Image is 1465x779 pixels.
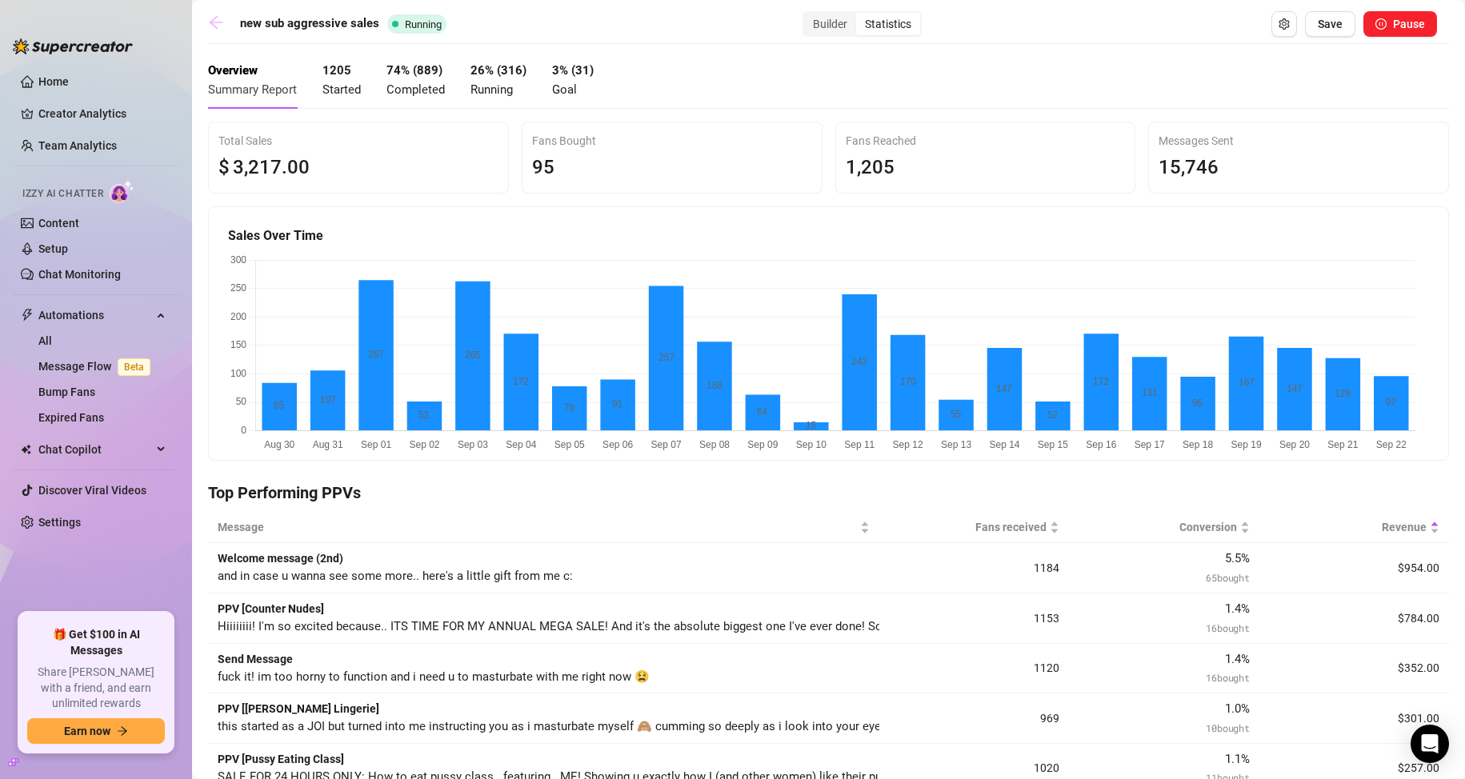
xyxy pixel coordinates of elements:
[1206,621,1249,634] span: 16 bought
[27,627,165,658] span: 🎁 Get $100 in AI Messages
[13,38,133,54] img: logo-BBDzfeDw.svg
[1069,512,1259,543] th: Conversion
[38,217,79,230] a: Content
[1225,601,1250,616] span: 1.4 %
[228,226,1429,246] h5: Sales Over Time
[38,268,121,281] a: Chat Monitoring
[1225,652,1250,666] span: 1.4 %
[218,653,293,665] strong: Send Message
[889,518,1047,536] span: Fans received
[118,358,150,376] span: Beta
[1225,701,1250,716] span: 1.0 %
[8,757,19,768] span: build
[1206,721,1249,734] span: 10 bought
[1411,725,1449,763] div: Open Intercom Messenger
[27,718,165,744] button: Earn nowarrow-right
[1079,518,1236,536] span: Conversion
[470,82,513,97] span: Running
[1305,11,1355,37] button: Save Flow
[208,512,879,543] th: Message
[1259,593,1449,644] td: $784.00
[218,719,1250,733] span: this started as a JOI but turned into me instructing you as i masturbate myself 🙈 cumming so deep...
[218,569,573,583] span: and in case u wanna see some more.. here's a little gift from me c:
[22,186,103,202] span: Izzy AI Chatter
[218,669,650,684] span: fuck it! im too horny to function and i need u to masturbate with me right now 😫
[218,753,344,765] strong: PPV [Pussy Eating Class]
[879,593,1069,644] td: 1153
[552,82,577,97] span: Goal
[1225,752,1250,766] span: 1.1 %
[322,63,351,78] strong: 1205
[846,156,895,178] span: 1,205
[38,75,69,88] a: Home
[386,63,442,78] strong: 74 % ( 889 )
[1259,512,1449,543] th: Revenue
[552,63,594,78] strong: 3% (31)
[1159,156,1219,178] span: 15,746
[1206,671,1249,684] span: 16 bought
[218,153,230,183] span: $
[803,11,922,37] div: segmented control
[846,132,1126,150] div: Fans Reached
[879,644,1069,694] td: 1120
[1318,18,1343,30] span: Save
[117,725,128,737] span: arrow-right
[218,702,379,715] strong: PPV [[PERSON_NAME] Lingerie]
[208,14,224,30] span: arrow-left
[879,512,1069,543] th: Fans received
[879,693,1069,744] td: 969
[1363,11,1437,37] button: Pause
[38,139,117,152] a: Team Analytics
[322,82,361,97] span: Started
[1279,18,1290,30] span: setting
[38,242,68,255] a: Setup
[208,481,1449,504] h4: Top Performing PPVs
[282,156,310,178] span: .00
[38,484,146,497] a: Discover Viral Videos
[1269,518,1427,536] span: Revenue
[804,13,856,35] div: Builder
[240,16,379,30] strong: new sub aggressive sales
[208,14,232,34] a: arrow-left
[21,444,31,455] img: Chat Copilot
[386,82,445,97] span: Completed
[38,334,52,347] a: All
[1259,543,1449,593] td: $954.00
[38,302,152,328] span: Automations
[38,437,152,462] span: Chat Copilot
[1271,11,1297,37] button: Open Exit Rules
[879,543,1069,593] td: 1184
[1225,551,1250,565] span: 5.5 %
[110,180,134,203] img: AI Chatter
[1206,571,1249,584] span: 65 bought
[208,82,297,97] span: Summary Report
[38,516,81,529] a: Settings
[1393,18,1425,30] span: Pause
[38,360,157,373] a: Message FlowBeta
[856,13,920,35] div: Statistics
[64,725,110,737] span: Earn now
[532,156,554,178] span: 95
[218,552,343,565] strong: Welcome message (2nd)
[1159,132,1439,150] div: Messages Sent
[27,665,165,712] span: Share [PERSON_NAME] with a friend, and earn unlimited rewards
[218,132,498,150] div: Total Sales
[21,309,34,322] span: thunderbolt
[208,63,258,78] strong: Overview
[405,18,442,30] span: Running
[1259,644,1449,694] td: $352.00
[233,156,282,178] span: 3,217
[218,602,324,615] strong: PPV [Counter Nudes]
[470,63,526,78] strong: 26 % ( 316 )
[532,132,812,150] div: Fans Bought
[38,411,104,424] a: Expired Fans
[38,386,95,398] a: Bump Fans
[38,101,166,126] a: Creator Analytics
[1259,693,1449,744] td: $301.00
[1375,18,1387,30] span: pause-circle
[218,518,857,536] span: Message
